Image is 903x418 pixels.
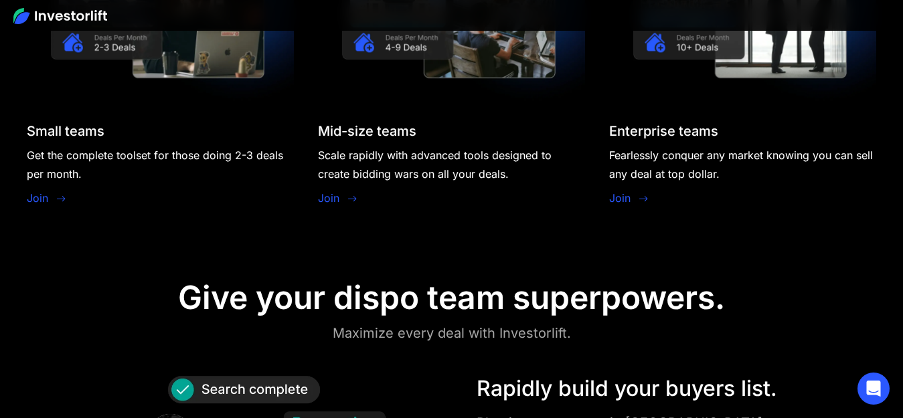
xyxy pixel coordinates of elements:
div: Small teams [27,123,104,139]
div: Open Intercom Messenger [857,373,890,405]
div: Maximize every deal with Investorlift. [333,322,571,344]
div: Fearlessly conquer any market knowing you can sell any deal at top dollar. [609,146,876,183]
div: Get the complete toolset for those doing 2-3 deals per month. [27,146,294,183]
div: Give your dispo team superpowers. [178,278,725,317]
a: Join [609,190,631,206]
div: Enterprise teams [609,123,718,139]
div: Mid-size teams [318,123,416,139]
div: Scale rapidly with advanced tools designed to create bidding wars on all your deals. [318,146,585,183]
div: Rapidly build your buyers list. [477,373,783,405]
a: Join [27,190,48,206]
a: Join [318,190,339,206]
